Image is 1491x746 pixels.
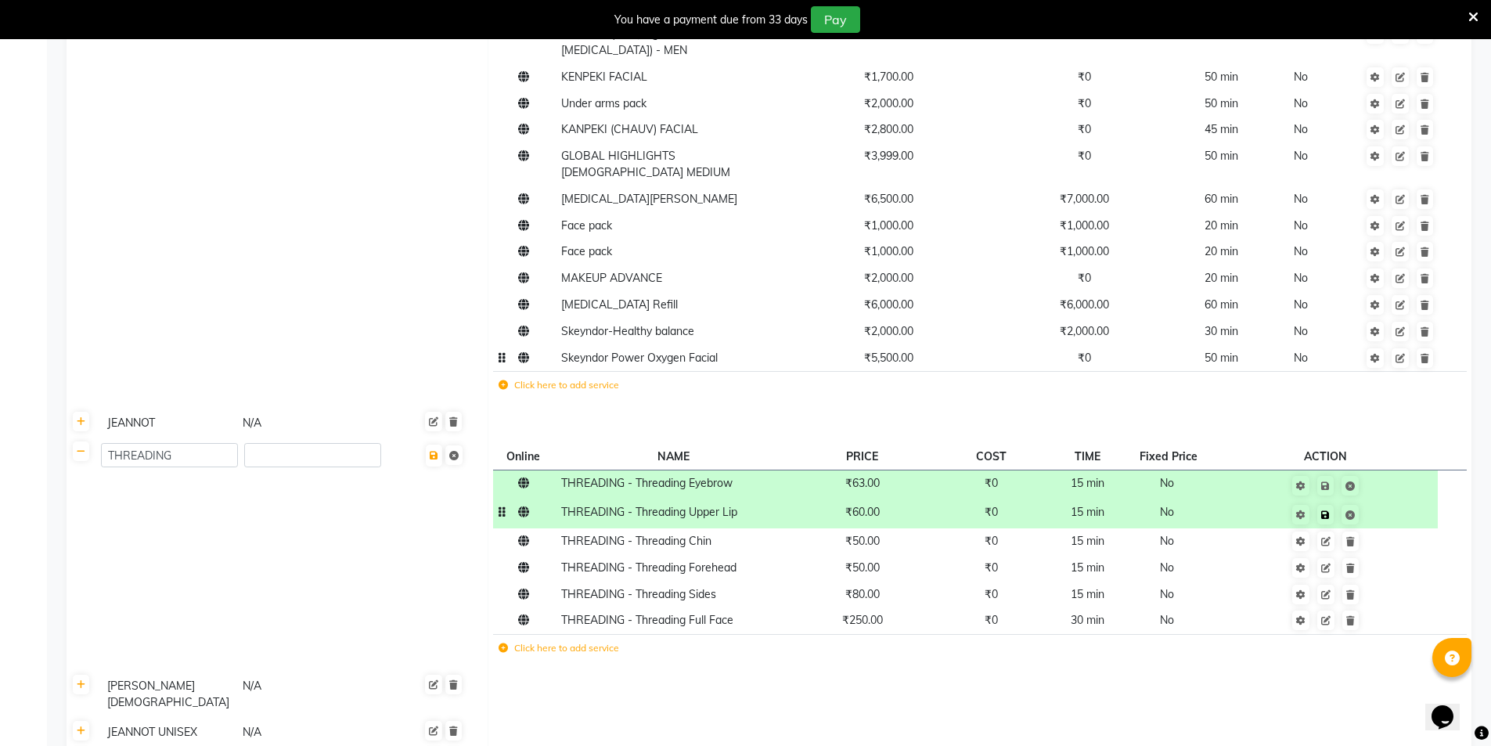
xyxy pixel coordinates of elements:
[556,443,791,470] th: NAME
[1205,244,1238,258] span: 20 min
[561,27,733,57] span: DAVINES (Purifying Treatment For [MEDICAL_DATA]) - MEN
[1205,149,1238,163] span: 50 min
[1294,27,1308,41] span: No
[864,271,913,285] span: ₹2,000.00
[561,192,737,206] span: [MEDICAL_DATA][PERSON_NAME]
[1294,218,1308,232] span: No
[864,149,913,163] span: ₹3,999.00
[845,560,880,575] span: ₹50.00
[845,476,880,490] span: ₹63.00
[241,413,375,433] div: N/A
[561,297,678,312] span: [MEDICAL_DATA] Refill
[561,271,662,285] span: MAKEUP ADVANCE
[499,641,619,655] label: Click here to add service
[1205,297,1238,312] span: 60 min
[985,505,998,519] span: ₹0
[864,218,913,232] span: ₹1,000.00
[985,534,998,548] span: ₹0
[1160,505,1174,519] span: No
[1205,218,1238,232] span: 20 min
[1294,351,1308,365] span: No
[1071,587,1104,601] span: 15 min
[1160,613,1174,627] span: No
[985,560,998,575] span: ₹0
[864,122,913,136] span: ₹2,800.00
[1049,443,1127,470] th: TIME
[101,723,235,742] div: JEANNOT UNISEX
[845,587,880,601] span: ₹80.00
[1294,192,1308,206] span: No
[1071,613,1104,627] span: 30 min
[561,560,736,575] span: THREADING - Threading Forehead
[561,505,737,519] span: THREADING - Threading Upper Lip
[864,70,913,84] span: ₹1,700.00
[561,476,733,490] span: THREADING - Threading Eyebrow
[864,27,913,41] span: ₹2,200.00
[864,297,913,312] span: ₹6,000.00
[1294,70,1308,84] span: No
[1160,560,1174,575] span: No
[985,613,998,627] span: ₹0
[985,476,998,490] span: ₹0
[561,587,716,601] span: THREADING - Threading Sides
[1078,149,1091,163] span: ₹0
[561,96,646,110] span: Under arms pack
[1060,297,1109,312] span: ₹6,000.00
[1071,476,1104,490] span: 15 min
[241,676,375,712] div: N/A
[1060,324,1109,338] span: ₹2,000.00
[101,413,235,433] div: JEANNOT
[1060,244,1109,258] span: ₹1,000.00
[864,244,913,258] span: ₹1,000.00
[1294,324,1308,338] span: No
[864,324,913,338] span: ₹2,000.00
[811,6,860,33] button: Pay
[561,534,711,548] span: THREADING - Threading Chin
[499,378,619,392] label: Click here to add service
[1213,443,1439,470] th: ACTION
[1078,271,1091,285] span: ₹0
[1078,27,1091,41] span: ₹0
[1160,587,1174,601] span: No
[561,351,718,365] span: Skeyndor Power Oxygen Facial
[1294,149,1308,163] span: No
[1205,96,1238,110] span: 50 min
[561,324,694,338] span: Skeyndor-Healthy balance
[1078,96,1091,110] span: ₹0
[1205,324,1238,338] span: 30 min
[864,192,913,206] span: ₹6,500.00
[561,613,733,627] span: THREADING - Threading Full Face
[1425,683,1475,730] iframe: chat widget
[561,122,698,136] span: KANPEKI (CHAUV) FACIAL
[101,676,235,712] div: [PERSON_NAME][DEMOGRAPHIC_DATA]
[1294,271,1308,285] span: No
[791,443,934,470] th: PRICE
[1294,122,1308,136] span: No
[845,505,880,519] span: ₹60.00
[1078,70,1091,84] span: ₹0
[241,723,375,742] div: N/A
[1205,271,1238,285] span: 20 min
[1160,476,1174,490] span: No
[1205,70,1238,84] span: 50 min
[1205,351,1238,365] span: 50 min
[1294,297,1308,312] span: No
[561,218,612,232] span: Face pack
[1071,560,1104,575] span: 15 min
[561,244,612,258] span: Face pack
[1205,122,1238,136] span: 45 min
[934,443,1048,470] th: COST
[1078,351,1091,365] span: ₹0
[1060,192,1109,206] span: ₹7,000.00
[1060,218,1109,232] span: ₹1,000.00
[864,96,913,110] span: ₹2,000.00
[1294,244,1308,258] span: No
[1160,534,1174,548] span: No
[864,351,913,365] span: ₹5,500.00
[1205,192,1238,206] span: 60 min
[1205,27,1238,41] span: 45 min
[614,12,808,28] div: You have a payment due from 33 days
[1294,96,1308,110] span: No
[1071,534,1104,548] span: 15 min
[845,534,880,548] span: ₹50.00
